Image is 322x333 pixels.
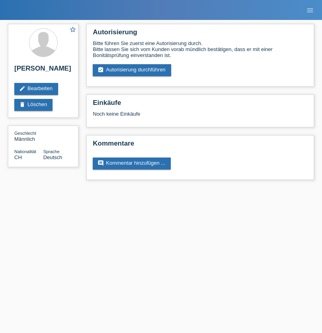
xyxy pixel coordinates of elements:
[93,140,308,152] h2: Kommentare
[306,6,314,14] i: menu
[93,111,308,123] div: Noch keine Einkäufe
[98,160,104,166] i: comment
[43,149,60,154] span: Sprache
[14,130,43,142] div: Männlich
[93,158,171,169] a: commentKommentar hinzufügen ...
[14,99,53,111] a: deleteLöschen
[93,40,308,58] div: Bitte führen Sie zuerst eine Autorisierung durch. Bitte lassen Sie sich vom Kunden vorab mündlich...
[14,131,36,136] span: Geschlecht
[19,85,25,92] i: edit
[19,101,25,108] i: delete
[14,149,36,154] span: Nationalität
[69,26,76,34] a: star_border
[302,8,318,12] a: menu
[93,64,171,76] a: assignment_turned_inAutorisierung durchführen
[43,154,62,160] span: Deutsch
[69,26,76,33] i: star_border
[93,28,308,40] h2: Autorisierung
[14,154,22,160] span: Schweiz
[14,83,58,95] a: editBearbeiten
[93,99,308,111] h2: Einkäufe
[98,67,104,73] i: assignment_turned_in
[14,65,72,77] h2: [PERSON_NAME]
